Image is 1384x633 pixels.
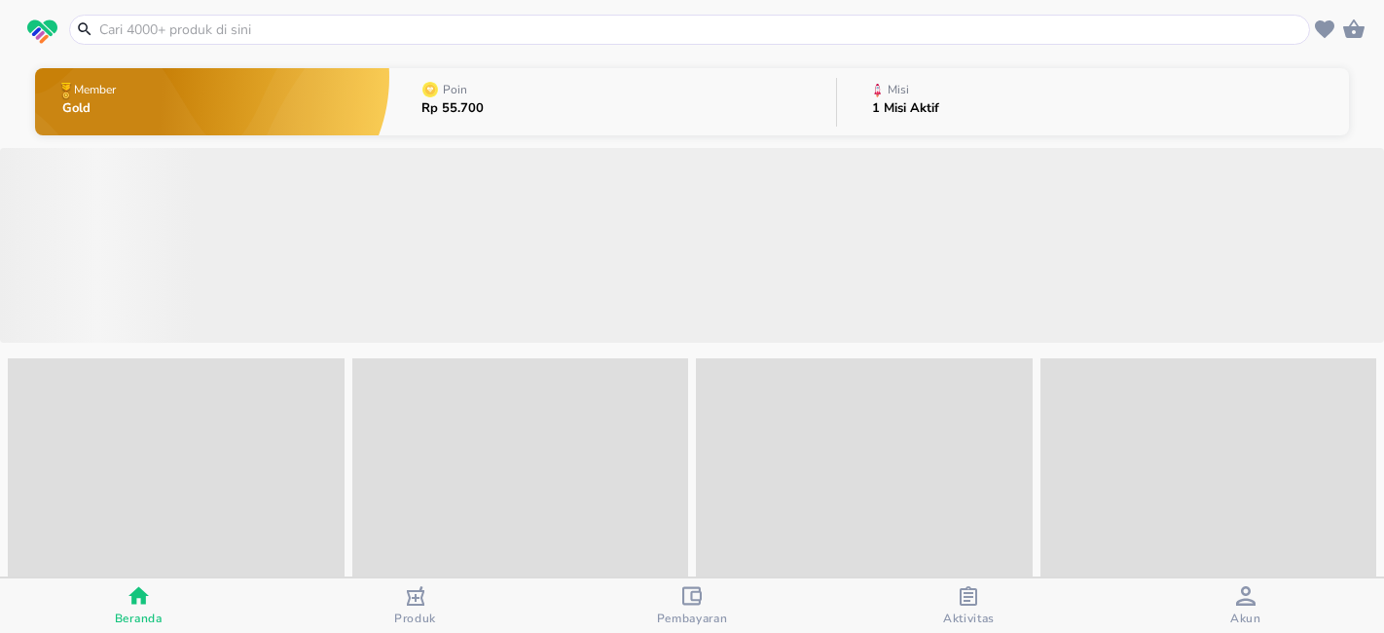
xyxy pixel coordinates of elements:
img: logo_swiperx_s.bd005f3b.svg [27,19,57,45]
span: Aktivitas [943,611,995,626]
span: Akun [1230,611,1261,626]
p: Rp 55.700 [421,102,484,115]
span: Pembayaran [657,611,728,626]
button: Pembayaran [554,578,830,633]
p: 1 Misi Aktif [872,102,939,115]
p: Poin [443,84,467,95]
button: PoinRp 55.700 [389,63,836,140]
p: Member [74,84,116,95]
p: Misi [888,84,909,95]
button: Produk [276,578,553,633]
button: Aktivitas [830,578,1107,633]
button: Akun [1108,578,1384,633]
span: Beranda [115,611,163,626]
p: Gold [62,102,120,115]
button: Misi1 Misi Aktif [837,63,1349,140]
input: Cari 4000+ produk di sini [97,19,1305,40]
span: Produk [394,611,436,626]
button: MemberGold [35,63,389,140]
